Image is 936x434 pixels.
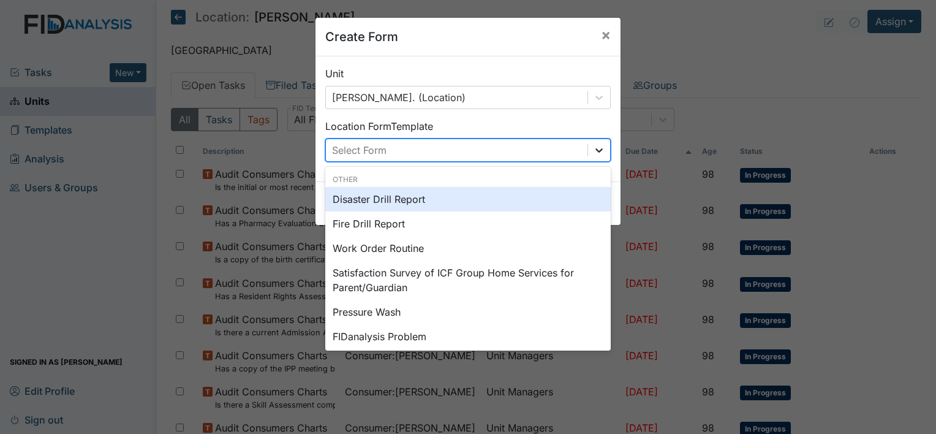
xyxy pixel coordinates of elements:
span: × [601,26,611,44]
div: Fire Drill Report [325,211,611,236]
h5: Create Form [325,28,398,46]
button: Close [591,18,621,52]
div: Other [325,174,611,185]
div: Pressure Wash [325,300,611,324]
div: Select Form [332,143,387,158]
label: Unit [325,66,344,81]
div: Satisfaction Survey of ICF Group Home Services for Parent/Guardian [325,261,611,300]
div: [PERSON_NAME]. (Location) [332,90,466,105]
div: FIDanalysis Problem [325,324,611,349]
div: Disaster Drill Report [325,187,611,211]
div: HVAC PM [325,349,611,373]
div: Work Order Routine [325,236,611,261]
label: Location Form Template [325,119,433,134]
